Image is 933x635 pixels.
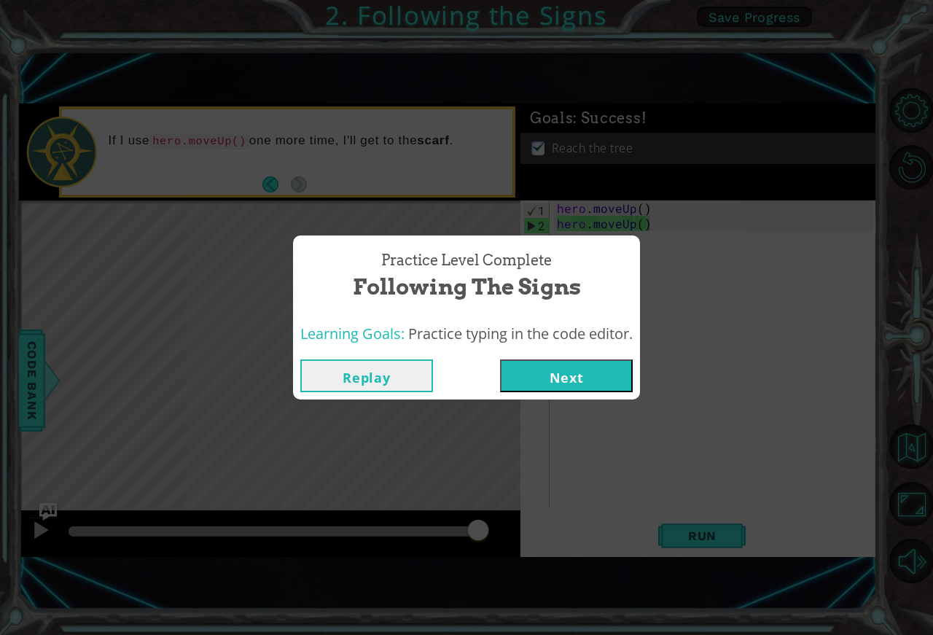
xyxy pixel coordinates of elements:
button: Next [500,359,633,392]
span: Practice typing in the code editor. [408,324,633,343]
span: Practice Level Complete [381,250,552,271]
span: Learning Goals: [300,324,405,343]
span: Following the Signs [353,271,581,303]
button: Replay [300,359,433,392]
